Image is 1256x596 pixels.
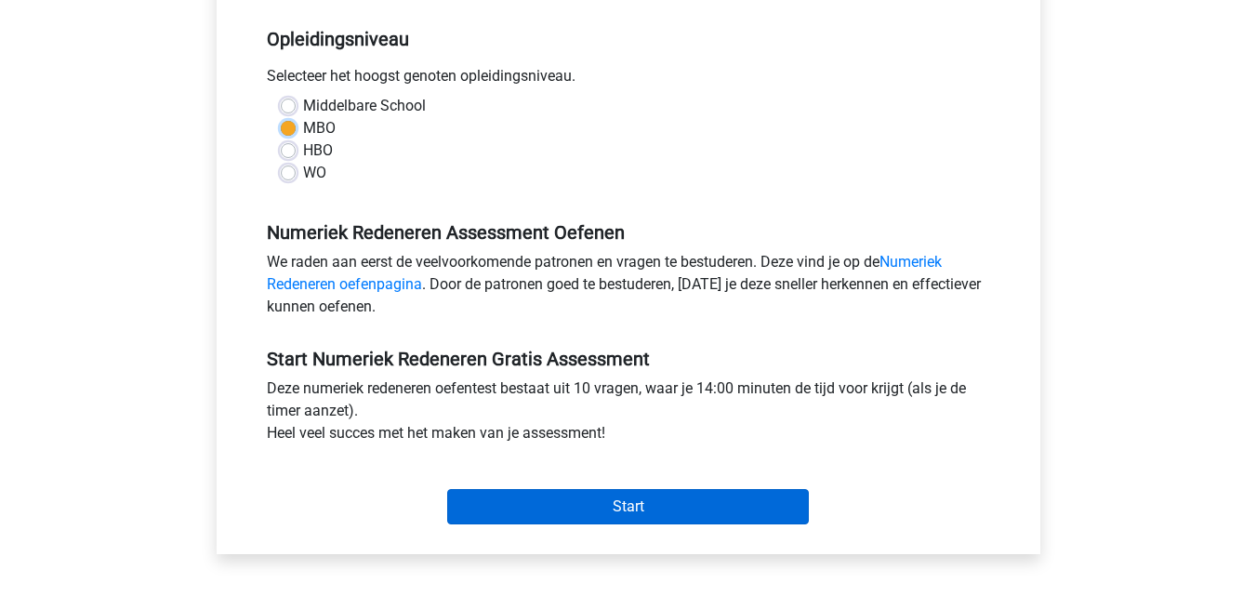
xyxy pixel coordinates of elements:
label: Middelbare School [303,95,426,117]
h5: Numeriek Redeneren Assessment Oefenen [267,221,990,244]
input: Start [447,489,809,524]
div: We raden aan eerst de veelvoorkomende patronen en vragen te bestuderen. Deze vind je op de . Door... [253,251,1004,325]
h5: Opleidingsniveau [267,20,990,58]
a: Numeriek Redeneren oefenpagina [267,253,942,293]
label: WO [303,162,326,184]
label: HBO [303,139,333,162]
label: MBO [303,117,336,139]
div: Deze numeriek redeneren oefentest bestaat uit 10 vragen, waar je 14:00 minuten de tijd voor krijg... [253,377,1004,452]
div: Selecteer het hoogst genoten opleidingsniveau. [253,65,1004,95]
h5: Start Numeriek Redeneren Gratis Assessment [267,348,990,370]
